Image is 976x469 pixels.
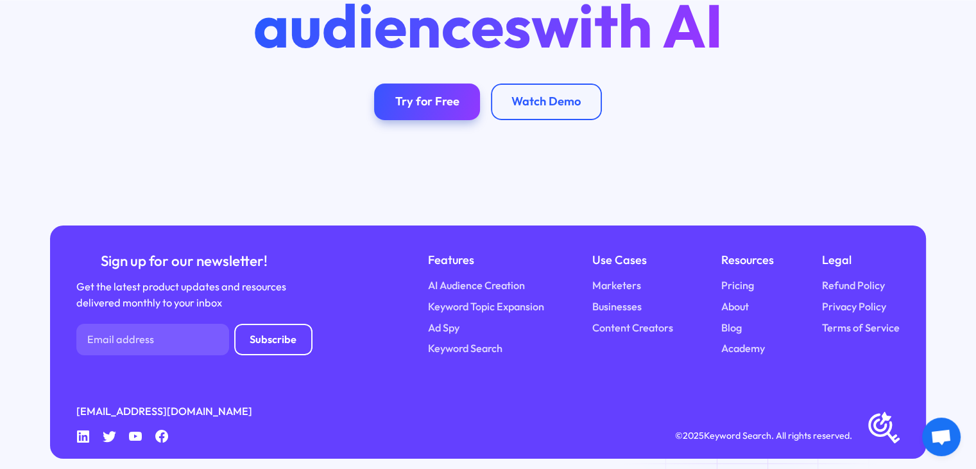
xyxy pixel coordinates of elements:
[428,320,459,336] a: Ad Spy
[822,320,900,336] a: Terms of Service
[592,251,673,270] div: Use Cases
[592,320,673,336] a: Content Creators
[395,94,459,109] div: Try for Free
[76,251,291,271] div: Sign up for our newsletter!
[721,320,742,336] a: Blog
[675,429,852,443] div: © Keyword Search. All rights reserved.
[76,279,291,310] div: Get the latest product updates and resources delivered monthly to your inbox
[721,278,754,294] a: Pricing
[592,299,642,315] a: Businesses
[683,430,704,441] span: 2025
[721,341,765,357] a: Academy
[491,84,602,120] a: Watch Demo
[374,84,480,120] a: Try for Free
[428,251,544,270] div: Features
[922,418,961,456] a: Mở cuộc trò chuyện
[428,278,525,294] a: AI Audience Creation
[76,324,312,355] form: Newsletter Form
[428,341,502,357] a: Keyword Search
[822,251,900,270] div: Legal
[428,299,544,315] a: Keyword Topic Expansion
[721,299,749,315] a: About
[234,324,312,355] input: Subscribe
[511,94,581,109] div: Watch Demo
[592,278,641,294] a: Marketers
[76,324,228,355] input: Email address
[76,403,252,420] a: [EMAIL_ADDRESS][DOMAIN_NAME]
[822,299,886,315] a: Privacy Policy
[822,278,885,294] a: Refund Policy
[721,251,774,270] div: Resources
